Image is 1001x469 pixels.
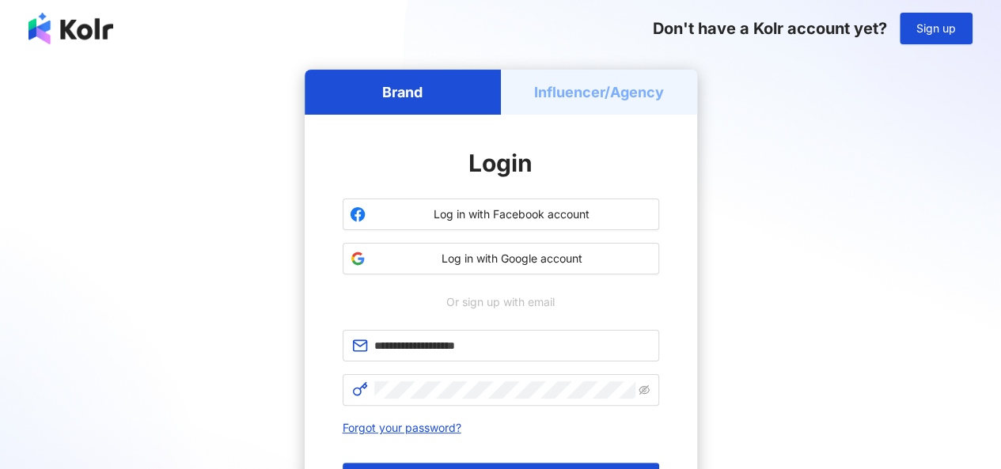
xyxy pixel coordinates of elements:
[343,421,461,434] a: Forgot your password?
[468,149,533,177] span: Login
[28,13,113,44] img: logo
[534,82,664,102] h5: Influencer/Agency
[372,251,652,267] span: Log in with Google account
[900,13,973,44] button: Sign up
[639,384,650,395] span: eye-invisible
[435,293,566,311] span: Or sign up with email
[916,22,956,35] span: Sign up
[343,199,659,230] button: Log in with Facebook account
[653,19,887,38] span: Don't have a Kolr account yet?
[343,243,659,274] button: Log in with Google account
[372,206,652,222] span: Log in with Facebook account
[382,82,423,102] h5: Brand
